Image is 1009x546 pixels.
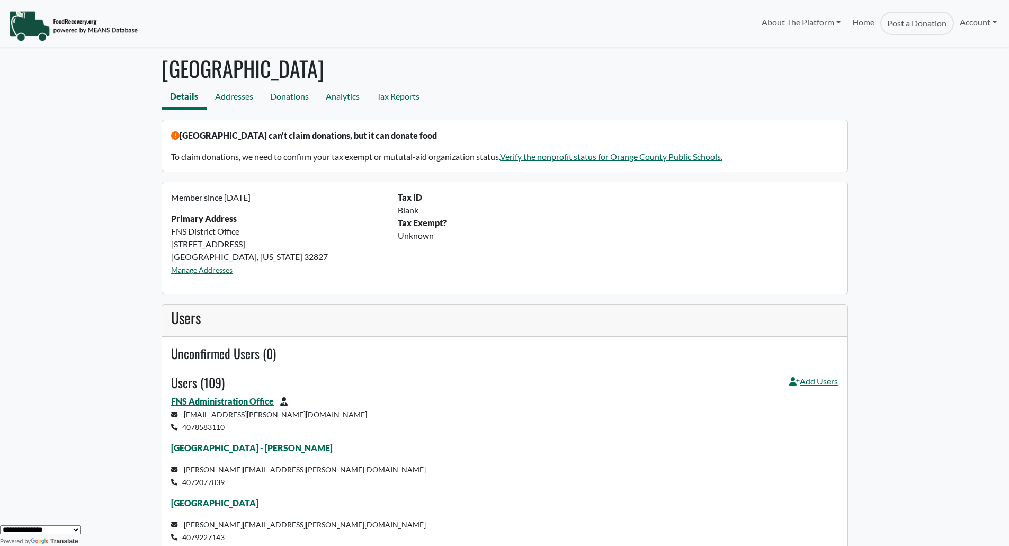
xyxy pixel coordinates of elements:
[391,204,844,217] div: Blank
[398,218,447,228] b: Tax Exempt?
[171,498,258,508] a: [GEOGRAPHIC_DATA]
[162,86,207,110] a: Details
[954,12,1003,33] a: Account
[500,151,722,162] a: Verify the nonprofit status for Orange County Public Schools.
[171,309,838,327] h3: Users
[789,375,838,395] a: Add Users
[171,346,838,361] h4: Unconfirmed Users (0)
[171,410,367,432] small: [EMAIL_ADDRESS][PERSON_NAME][DOMAIN_NAME] 4078583110
[171,150,838,163] p: To claim donations, we need to confirm your tax exempt or mututal-aid organization status.
[880,12,953,35] a: Post a Donation
[755,12,846,33] a: About The Platform
[9,10,138,42] img: NavigationLogo_FoodRecovery-91c16205cd0af1ed486a0f1a7774a6544ea792ac00100771e7dd3ec7c0e58e41.png
[317,86,368,110] a: Analytics
[207,86,262,110] a: Addresses
[171,465,426,487] small: [PERSON_NAME][EMAIL_ADDRESS][PERSON_NAME][DOMAIN_NAME] 4072077839
[846,12,880,35] a: Home
[171,129,838,142] p: [GEOGRAPHIC_DATA] can't claim donations, but it can donate food
[171,443,333,453] a: [GEOGRAPHIC_DATA] - [PERSON_NAME]
[171,191,385,204] p: Member since [DATE]
[368,86,428,110] a: Tax Reports
[171,396,274,406] a: FNS Administration Office
[162,56,848,81] h1: [GEOGRAPHIC_DATA]
[171,520,426,542] small: [PERSON_NAME][EMAIL_ADDRESS][PERSON_NAME][DOMAIN_NAME] 4079227143
[391,229,844,242] div: Unknown
[31,538,50,545] img: Google Translate
[165,191,391,284] div: FNS District Office [STREET_ADDRESS] [GEOGRAPHIC_DATA], [US_STATE] 32827
[171,265,233,274] a: Manage Addresses
[262,86,317,110] a: Donations
[171,375,225,390] h4: Users (109)
[31,538,78,545] a: Translate
[171,213,237,223] strong: Primary Address
[398,192,422,202] b: Tax ID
